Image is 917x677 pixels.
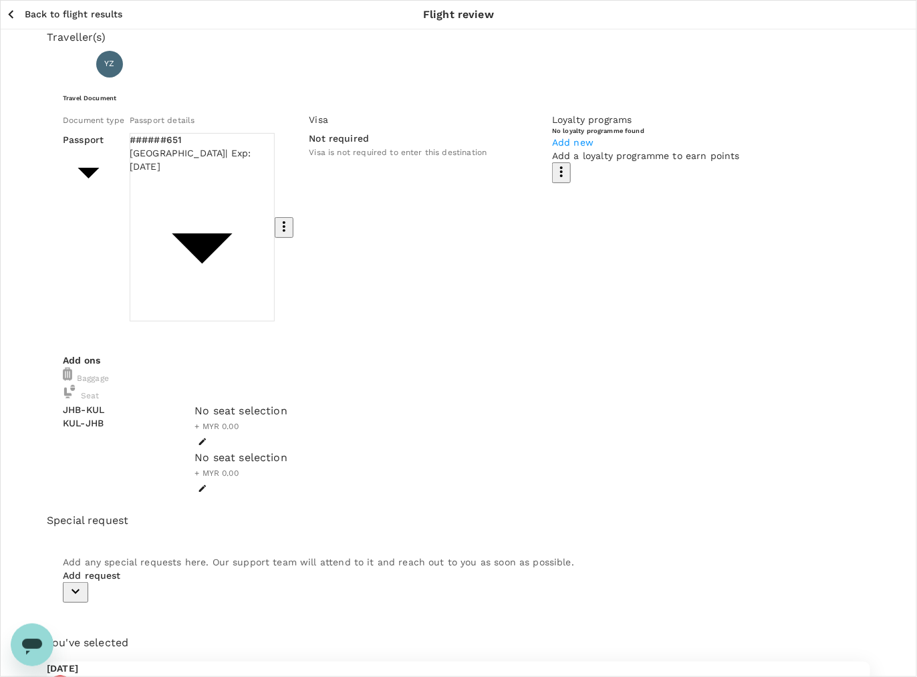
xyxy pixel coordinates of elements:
[5,6,122,23] button: Back to flight results
[423,7,494,23] p: Flight review
[47,635,870,651] p: You've selected
[194,468,239,478] span: + MYR 0.00
[47,662,78,675] p: [DATE]
[63,403,194,416] p: JHB - KUL
[63,385,854,403] div: Seat
[63,116,124,125] span: Document type
[130,148,251,172] span: [GEOGRAPHIC_DATA] | Exp: [DATE]
[63,569,854,582] p: Add request
[130,116,194,125] span: Passport details
[25,7,122,21] p: Back to flight results
[309,148,487,157] span: Visa is not required to enter this destination
[194,403,524,419] div: No seat selection
[63,354,854,367] p: Add ons
[130,133,275,146] p: ######651
[552,114,632,125] span: Loyalty programs
[63,416,194,430] p: KUL - JHB
[63,555,854,569] p: Add any special requests here. Our support team will attend to it and reach out to you as soon as...
[309,114,328,125] span: Visa
[11,624,53,666] iframe: Button to launch messaging window
[104,57,114,71] span: YZ
[130,133,275,173] div: ######651[GEOGRAPHIC_DATA]| Exp: [DATE]
[47,29,870,45] p: Traveller(s)
[552,126,740,135] h6: No loyalty programme found
[47,513,870,529] p: Special request
[309,132,369,145] p: Not required
[63,133,114,146] p: Passport
[194,450,524,466] div: No seat selection
[194,422,239,431] span: + MYR 0.00
[63,94,854,102] h6: Travel Document
[552,150,740,161] span: Add a loyalty programme to earn points
[63,368,854,386] div: Baggage
[128,56,182,72] p: YANG ZIYI
[47,57,91,71] p: Traveller 1 :
[63,385,76,398] img: baggage-icon
[552,137,594,148] span: Add new
[63,368,72,381] img: baggage-icon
